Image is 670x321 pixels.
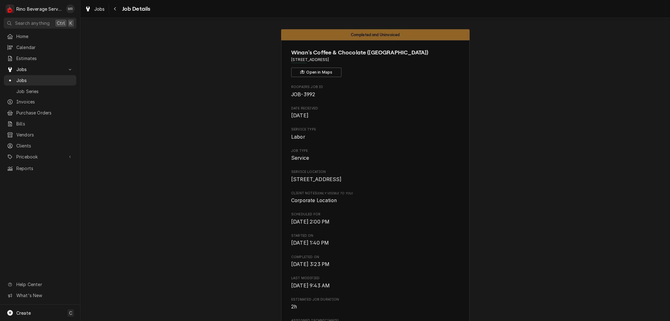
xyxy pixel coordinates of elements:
[16,292,73,299] span: What's New
[291,176,342,182] span: [STREET_ADDRESS]
[291,85,459,98] div: Roopairs Job ID
[82,4,107,14] a: Jobs
[4,53,76,64] a: Estimates
[291,233,459,238] span: Started On
[16,6,63,12] div: Rino Beverage Service
[16,120,73,127] span: Bills
[291,261,330,267] span: [DATE] 3:23 PM
[291,112,459,119] span: Date Received
[291,282,459,290] span: Last Modified
[291,148,459,162] div: Job Type
[291,261,459,268] span: Completed On
[16,98,73,105] span: Invoices
[16,33,73,40] span: Home
[4,141,76,151] a: Clients
[291,283,330,289] span: [DATE] 9:43 AM
[4,163,76,174] a: Reports
[291,68,341,77] button: Open in Maps
[291,276,459,289] div: Last Modified
[291,212,459,225] div: Scheduled For
[291,85,459,90] span: Roopairs Job ID
[4,152,76,162] a: Go to Pricebook
[4,97,76,107] a: Invoices
[291,191,459,196] span: Client Notes
[4,108,76,118] a: Purchase Orders
[291,212,459,217] span: Scheduled For
[291,218,459,226] span: Scheduled For
[291,113,308,119] span: [DATE]
[317,191,353,195] span: (Only Visible to You)
[4,130,76,140] a: Vendors
[16,310,31,316] span: Create
[16,153,64,160] span: Pricebook
[6,4,14,13] div: Rino Beverage Service's Avatar
[4,31,76,42] a: Home
[291,91,459,98] span: Roopairs Job ID
[291,91,315,97] span: JOB-3992
[15,20,50,26] span: Search anything
[291,219,330,225] span: [DATE] 2:00 PM
[16,131,73,138] span: Vendors
[291,233,459,247] div: Started On
[291,134,305,140] span: Labor
[110,4,120,14] button: Navigate back
[291,197,337,203] span: Corporate Location
[66,4,75,13] div: MR
[291,155,309,161] span: Service
[69,310,72,316] span: C
[16,44,73,51] span: Calendar
[16,55,73,62] span: Estimates
[16,88,73,95] span: Job Series
[291,176,459,183] span: Service Location
[291,48,459,57] span: Name
[291,133,459,141] span: Service Type
[4,119,76,129] a: Bills
[291,297,459,302] span: Estimated Job Duration
[291,255,459,268] div: Completed On
[4,42,76,53] a: Calendar
[291,148,459,153] span: Job Type
[4,290,76,301] a: Go to What's New
[4,279,76,290] a: Go to Help Center
[16,77,73,84] span: Jobs
[291,169,459,183] div: Service Location
[57,20,65,26] span: Ctrl
[281,29,470,40] div: Status
[16,165,73,172] span: Reports
[291,57,459,63] span: Address
[291,169,459,174] span: Service Location
[291,127,459,132] span: Service Type
[4,75,76,86] a: Jobs
[16,66,64,73] span: Jobs
[291,106,459,111] span: Date Received
[351,33,400,37] span: Completed and Uninvoiced
[291,48,459,77] div: Client Information
[94,6,105,12] span: Jobs
[291,304,297,310] span: 2h
[291,297,459,311] div: Estimated Job Duration
[291,154,459,162] span: Job Type
[291,240,329,246] span: [DATE] 1:40 PM
[291,127,459,141] div: Service Type
[4,86,76,97] a: Job Series
[66,4,75,13] div: Melissa Rinehart's Avatar
[291,239,459,247] span: Started On
[6,4,14,13] div: R
[4,18,76,29] button: Search anythingCtrlK
[69,20,72,26] span: K
[120,5,150,13] span: Job Details
[291,255,459,260] span: Completed On
[291,276,459,281] span: Last Modified
[16,142,73,149] span: Clients
[4,64,76,75] a: Go to Jobs
[16,109,73,116] span: Purchase Orders
[16,281,73,288] span: Help Center
[291,191,459,204] div: [object Object]
[291,303,459,311] span: Estimated Job Duration
[291,197,459,204] span: [object Object]
[291,106,459,119] div: Date Received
